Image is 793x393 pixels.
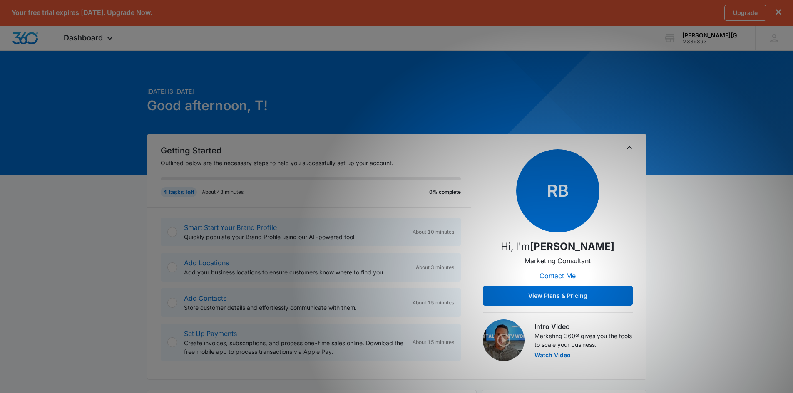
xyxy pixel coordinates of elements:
[9,83,12,89] span: ⊘
[184,303,406,312] p: Store customer details and effortlessly communicate with them.
[184,329,237,338] a: Set Up Payments
[184,294,226,302] a: Add Contacts
[516,149,599,232] span: RB
[147,96,477,116] h1: Good afternoon, T!
[161,187,197,197] div: 4 tasks left
[9,83,41,89] a: Hide these tips
[161,158,471,167] p: Outlined below are the necessary steps to help you successfully set up your account.
[501,239,614,254] p: Hi, I'm
[202,188,244,196] p: About 43 minutes
[531,266,584,286] button: Contact Me
[525,256,591,266] p: Marketing Consultant
[534,331,633,349] p: Marketing 360® gives you the tools to scale your business.
[483,319,525,361] img: Intro Video
[9,6,112,17] h3: Get your personalized plan
[184,339,406,356] p: Create invoices, subscriptions, and process one-time sales online. Download the free mobile app t...
[12,9,152,17] p: Your free trial expires [DATE]. Upgrade Now.
[184,232,406,241] p: Quickly populate your Brand Profile using our AI-powered tool.
[776,9,781,17] button: dismiss this dialog
[429,188,461,196] p: 0% complete
[624,143,634,153] button: Toggle Collapse
[64,33,103,42] span: Dashboard
[483,286,633,306] button: View Plans & Pricing
[413,228,454,236] span: About 10 minutes
[184,259,229,267] a: Add Locations
[534,321,633,331] h3: Intro Video
[413,339,454,346] span: About 15 minutes
[51,26,127,50] div: Dashboard
[682,39,743,44] div: account id
[147,87,477,96] p: [DATE] is [DATE]
[534,352,571,358] button: Watch Video
[161,144,471,157] h2: Getting Started
[416,264,454,271] span: About 3 minutes
[682,32,743,39] div: account name
[184,268,409,277] p: Add your business locations to ensure customers know where to find you.
[724,5,766,21] a: Upgrade
[530,240,614,252] strong: [PERSON_NAME]
[184,223,277,232] a: Smart Start Your Brand Profile
[9,21,112,77] p: Contact your Marketing Consultant to get your personalized marketing plan for your unique busines...
[413,299,454,306] span: About 15 minutes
